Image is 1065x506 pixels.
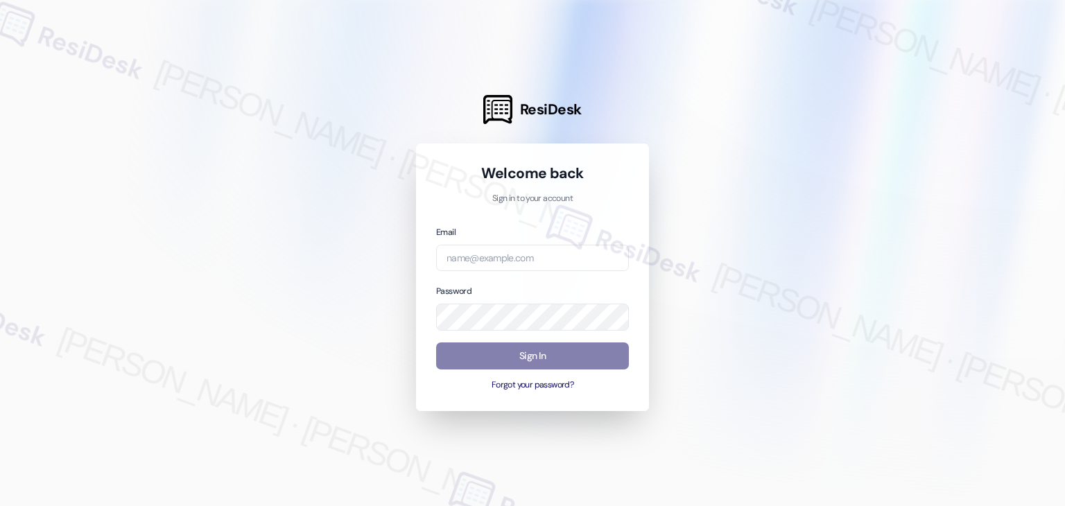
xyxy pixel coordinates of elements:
p: Sign in to your account [436,193,629,205]
button: Sign In [436,342,629,369]
input: name@example.com [436,245,629,272]
button: Forgot your password? [436,379,629,392]
img: ResiDesk Logo [483,95,512,124]
h1: Welcome back [436,164,629,183]
span: ResiDesk [520,100,582,119]
label: Email [436,227,456,238]
label: Password [436,286,471,297]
